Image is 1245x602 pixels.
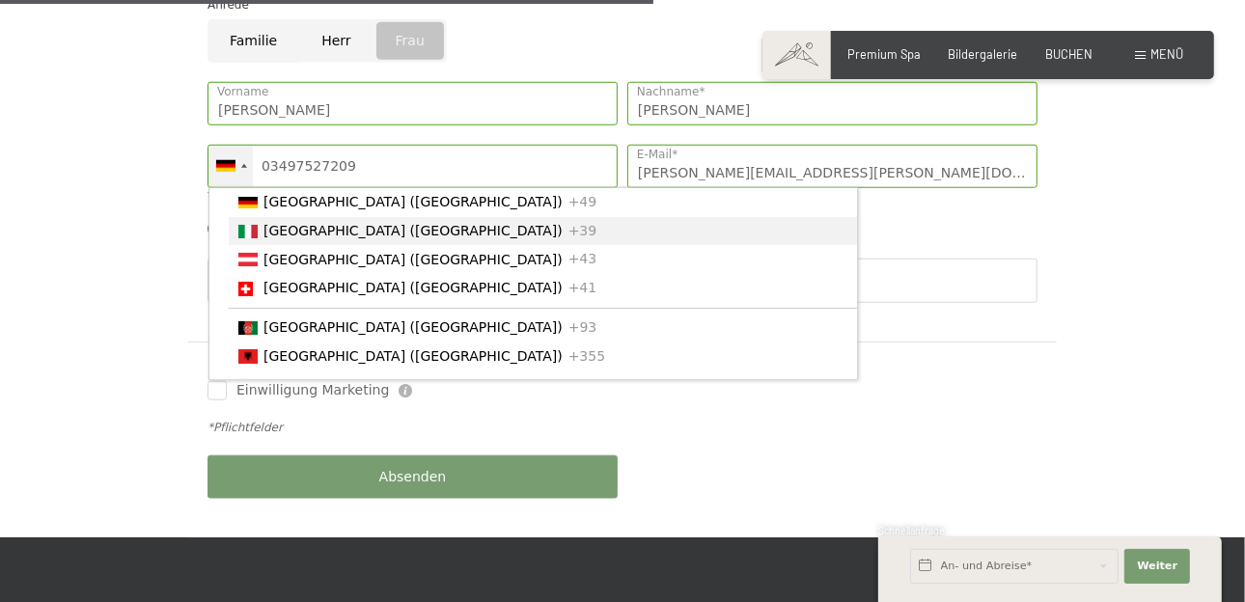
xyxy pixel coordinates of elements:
span: Schnellanfrage [878,525,945,536]
span: Menü [1150,46,1183,62]
a: Bildergalerie [949,46,1018,62]
span: +93 [568,319,597,335]
span: +43 [568,252,597,267]
div: Germany (Deutschland): +49 [208,146,253,187]
span: [GEOGRAPHIC_DATA] (‫[GEOGRAPHIC_DATA]‬‎) [263,319,563,335]
ul: List of countries [208,187,858,380]
span: [GEOGRAPHIC_DATA] ([GEOGRAPHIC_DATA]) [263,252,563,267]
label: für evtl. Rückfragen [207,189,303,200]
button: Weiter [1124,549,1190,584]
input: 01512 3456789 [207,145,618,188]
span: +49 [568,194,597,209]
span: Einwilligung Marketing [236,381,389,400]
span: Weiter [1137,559,1177,574]
span: [GEOGRAPHIC_DATA] ([GEOGRAPHIC_DATA]) [263,194,563,209]
span: [GEOGRAPHIC_DATA] ([GEOGRAPHIC_DATA]) [263,348,563,364]
span: [GEOGRAPHIC_DATA] ([GEOGRAPHIC_DATA]) [263,280,563,295]
span: +41 [568,280,597,295]
button: Absenden [207,455,618,499]
div: *Pflichtfelder [207,420,1037,436]
a: BUCHEN [1045,46,1093,62]
span: +213 [568,377,605,393]
span: [GEOGRAPHIC_DATA] ([GEOGRAPHIC_DATA]) [263,223,563,238]
span: Absenden [379,468,447,487]
span: [GEOGRAPHIC_DATA] (‫[GEOGRAPHIC_DATA]‬‎) [263,377,563,393]
span: +39 [568,223,597,238]
a: Premium Spa [848,46,922,62]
